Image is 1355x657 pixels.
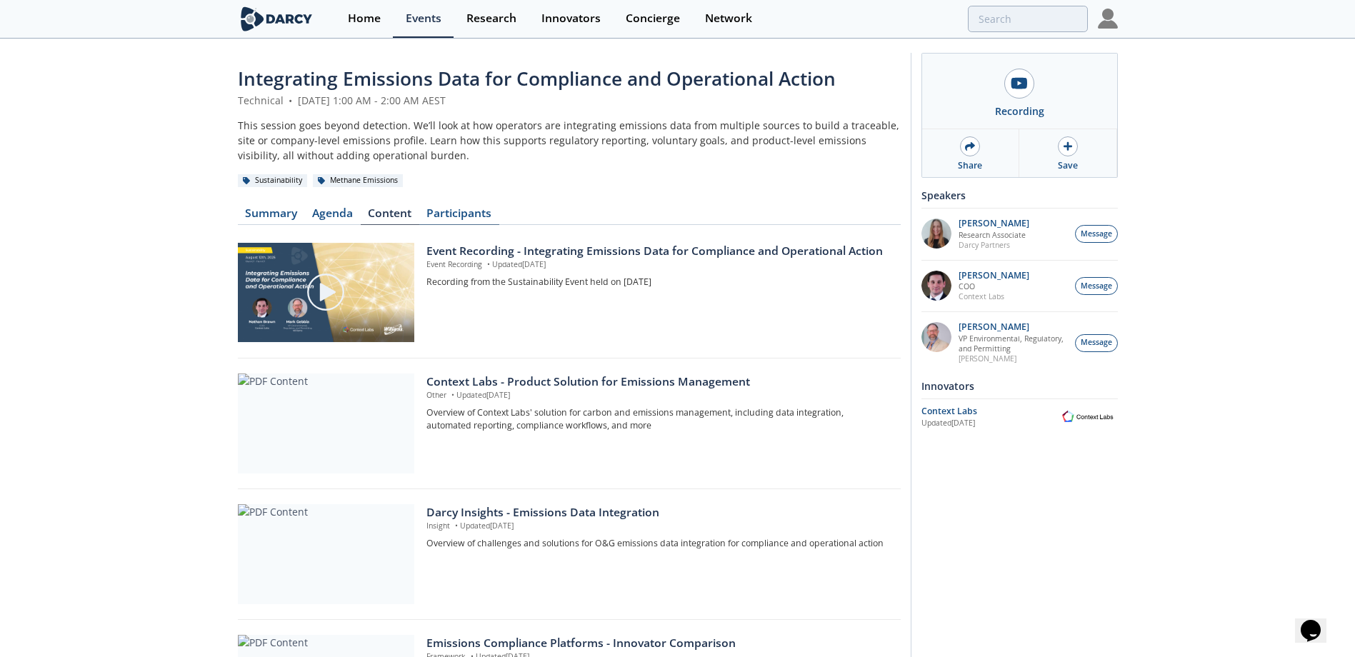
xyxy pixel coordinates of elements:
[238,504,901,604] a: PDF Content Darcy Insights - Emissions Data Integration Insight •Updated[DATE] Overview of challe...
[238,373,901,473] a: PDF Content Context Labs - Product Solution for Emissions Management Other •Updated[DATE] Overvie...
[348,13,381,24] div: Home
[541,13,601,24] div: Innovators
[1081,337,1112,348] span: Message
[426,390,890,401] p: Other Updated [DATE]
[426,504,890,521] div: Darcy Insights - Emissions Data Integration
[959,271,1029,281] p: [PERSON_NAME]
[426,259,890,271] p: Event Recording Updated [DATE]
[921,373,1118,398] div: Innovators
[959,353,1067,363] p: [PERSON_NAME]
[626,13,680,24] div: Concierge
[995,104,1044,119] div: Recording
[959,219,1029,229] p: [PERSON_NAME]
[484,259,492,269] span: •
[361,208,419,225] a: Content
[921,322,951,352] img: ed2b4adb-f152-4947-b39b-7b15fa9ececc
[238,118,901,163] div: This session goes beyond detection. We’ll look at how operators are integrating emissions data fr...
[959,322,1067,332] p: [PERSON_NAME]
[466,13,516,24] div: Research
[921,219,951,249] img: 1e06ca1f-8078-4f37-88bf-70cc52a6e7bd
[1081,229,1112,240] span: Message
[1098,9,1118,29] img: Profile
[238,208,305,225] a: Summary
[958,159,982,172] div: Share
[419,208,499,225] a: Participants
[959,333,1067,353] p: VP Environmental, Regulatory, and Permitting
[238,174,308,187] div: Sustainability
[1075,225,1118,243] button: Message
[959,281,1029,291] p: COO
[921,404,1118,429] a: Context Labs Updated[DATE] Context Labs
[921,418,1058,429] div: Updated [DATE]
[921,405,1058,418] div: Context Labs
[922,54,1117,129] a: Recording
[238,243,414,342] img: Video Content
[426,406,890,433] p: Overview of Context Labs' solution for carbon and emissions management, including data integratio...
[238,93,901,108] div: Technical [DATE] 1:00 AM - 2:00 AM AEST
[705,13,752,24] div: Network
[305,208,361,225] a: Agenda
[426,521,890,532] p: Insight Updated [DATE]
[449,390,456,400] span: •
[1058,159,1078,172] div: Save
[286,94,295,107] span: •
[1075,277,1118,295] button: Message
[238,243,901,343] a: Video Content Event Recording - Integrating Emissions Data for Compliance and Operational Action ...
[313,174,404,187] div: Methane Emissions
[968,6,1088,32] input: Advanced Search
[238,66,836,91] span: Integrating Emissions Data for Compliance and Operational Action
[426,537,890,550] p: Overview of challenges and solutions for O&G emissions data integration for compliance and operat...
[1081,281,1112,292] span: Message
[426,373,890,391] div: Context Labs - Product Solution for Emissions Management
[959,230,1029,240] p: Research Associate
[406,13,441,24] div: Events
[1058,408,1118,425] img: Context Labs
[238,6,316,31] img: logo-wide.svg
[452,521,460,531] span: •
[921,183,1118,208] div: Speakers
[959,291,1029,301] p: Context Labs
[426,276,890,289] p: Recording from the Sustainability Event held on [DATE]
[921,271,951,301] img: 501ea5c4-0272-445a-a9c3-1e215b6764fd
[426,635,890,652] div: Emissions Compliance Platforms - Innovator Comparison
[306,272,346,312] img: play-chapters-gray.svg
[1075,334,1118,352] button: Message
[426,243,890,260] div: Event Recording - Integrating Emissions Data for Compliance and Operational Action
[959,240,1029,250] p: Darcy Partners
[1295,600,1341,643] iframe: chat widget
